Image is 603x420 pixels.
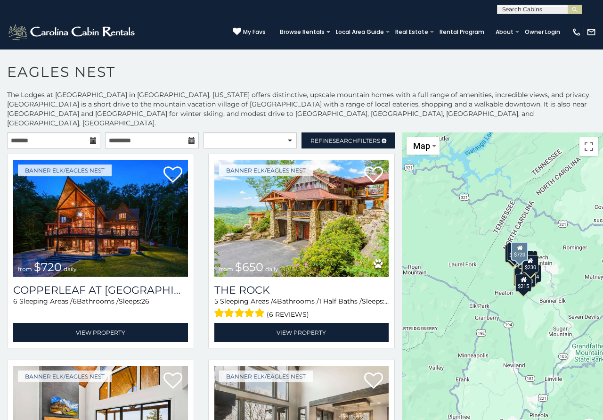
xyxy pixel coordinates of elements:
span: from [18,265,32,272]
span: 4 [273,297,277,305]
div: $285 [505,244,521,262]
a: The Rock [214,284,389,296]
a: Banner Elk/Eagles Nest [18,371,112,382]
a: Banner Elk/Eagles Nest [18,165,112,176]
h3: Copperleaf At Eagles Nest [13,284,188,296]
div: $424 [525,264,541,282]
span: Refine Filters [310,137,380,144]
span: Map [413,141,430,151]
span: 5 [214,297,218,305]
span: daily [265,265,278,272]
a: Real Estate [391,25,433,39]
a: Add to favorites [364,371,383,391]
span: 6 [13,297,17,305]
span: $720 [34,260,62,274]
div: $305 [513,268,529,286]
div: Sleeping Areas / Bathrooms / Sleeps: [13,296,188,321]
a: View Property [214,323,389,342]
a: Owner Login [520,25,565,39]
a: RefineSearchFilters [301,132,395,148]
a: Rental Program [435,25,489,39]
button: Change map style [407,137,440,155]
a: Add to favorites [163,165,182,185]
a: Banner Elk/Eagles Nest [219,371,313,382]
span: daily [64,265,77,272]
a: Browse Rentals [275,25,329,39]
a: Add to favorites [364,165,383,185]
a: Copperleaf At [GEOGRAPHIC_DATA] [13,284,188,296]
a: Banner Elk/Eagles Nest [219,165,313,176]
div: $200 [521,250,537,268]
div: $720 [511,241,528,260]
span: My Favs [243,28,266,36]
span: from [219,265,233,272]
span: (6 reviews) [267,308,309,321]
img: Copperleaf At Eagles Nest [13,160,188,277]
a: Local Area Guide [331,25,389,39]
div: $230 [522,255,538,273]
button: Toggle fullscreen view [579,137,598,156]
a: Copperleaf At Eagles Nest from $720 daily [13,160,188,277]
div: Sleeping Areas / Bathrooms / Sleeps: [214,296,389,321]
span: 1 Half Baths / [319,297,362,305]
img: phone-regular-white.png [572,27,581,37]
a: View Property [13,323,188,342]
img: White-1-2.png [7,23,138,41]
div: $265 [506,243,522,261]
div: $225 [521,256,537,274]
img: The Rock [214,160,389,277]
a: About [491,25,518,39]
a: Add to favorites [163,371,182,391]
span: 6 [73,297,77,305]
div: $215 [515,273,531,291]
span: 26 [141,297,149,305]
span: $650 [235,260,263,274]
a: The Rock from $650 daily [214,160,389,277]
a: My Favs [233,27,266,37]
span: Search [333,137,357,144]
div: $305 [508,243,524,261]
img: mail-regular-white.png [587,27,596,37]
div: $250 [519,269,535,287]
div: $230 [514,267,530,285]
